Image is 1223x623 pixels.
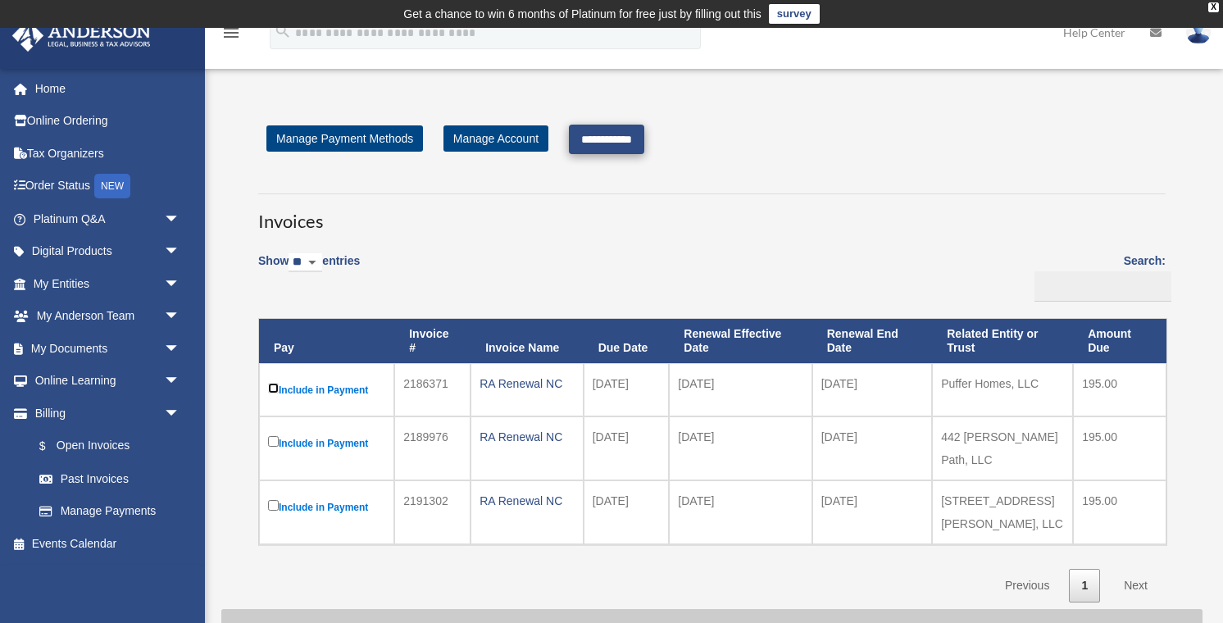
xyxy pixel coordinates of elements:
a: Digital Productsarrow_drop_down [11,235,205,268]
span: arrow_drop_down [164,267,197,301]
a: Online Ordering [11,105,205,138]
td: [DATE] [584,363,670,416]
label: Include in Payment [268,380,385,400]
td: 442 [PERSON_NAME] Path, LLC [932,416,1073,480]
td: [DATE] [669,363,812,416]
i: search [274,22,292,40]
td: 195.00 [1073,416,1166,480]
span: arrow_drop_down [164,235,197,269]
a: $Open Invoices [23,430,189,463]
th: Renewal End Date: activate to sort column ascending [812,319,933,363]
div: RA Renewal NC [480,372,575,395]
span: arrow_drop_down [164,332,197,366]
a: menu [221,29,241,43]
div: RA Renewal NC [480,489,575,512]
td: [DATE] [669,416,812,480]
td: [STREET_ADDRESS][PERSON_NAME], LLC [932,480,1073,544]
a: Platinum Q&Aarrow_drop_down [11,202,205,235]
span: arrow_drop_down [164,300,197,334]
a: Billingarrow_drop_down [11,397,197,430]
img: User Pic [1186,20,1211,44]
img: Anderson Advisors Platinum Portal [7,20,156,52]
th: Invoice Name: activate to sort column ascending [471,319,584,363]
i: menu [221,23,241,43]
a: Manage Payments [23,495,197,528]
a: Manage Payment Methods [266,125,423,152]
td: 2191302 [394,480,471,544]
input: Include in Payment [268,436,279,447]
a: Online Learningarrow_drop_down [11,365,205,398]
a: Manage Account [443,125,548,152]
input: Include in Payment [268,383,279,393]
label: Include in Payment [268,497,385,517]
div: Get a chance to win 6 months of Platinum for free just by filling out this [403,4,762,24]
th: Pay: activate to sort column descending [259,319,394,363]
span: arrow_drop_down [164,365,197,398]
div: close [1208,2,1219,12]
td: [DATE] [812,363,933,416]
td: [DATE] [584,416,670,480]
span: arrow_drop_down [164,397,197,430]
div: RA Renewal NC [480,425,575,448]
a: survey [769,4,820,24]
label: Show entries [258,251,360,289]
a: Home [11,72,205,105]
label: Include in Payment [268,433,385,453]
a: My Documentsarrow_drop_down [11,332,205,365]
label: Search: [1029,251,1166,302]
a: Order StatusNEW [11,170,205,203]
td: 2186371 [394,363,471,416]
a: My Anderson Teamarrow_drop_down [11,300,205,333]
td: [DATE] [812,416,933,480]
td: [DATE] [812,480,933,544]
a: Events Calendar [11,527,205,560]
td: 195.00 [1073,480,1166,544]
input: Include in Payment [268,500,279,511]
td: [DATE] [584,480,670,544]
a: Previous [993,569,1062,603]
a: Tax Organizers [11,137,205,170]
th: Invoice #: activate to sort column ascending [394,319,471,363]
span: $ [48,436,57,457]
td: 2189976 [394,416,471,480]
th: Amount Due: activate to sort column ascending [1073,319,1166,363]
th: Due Date: activate to sort column ascending [584,319,670,363]
select: Showentries [289,253,322,272]
td: Puffer Homes, LLC [932,363,1073,416]
td: [DATE] [669,480,812,544]
a: Past Invoices [23,462,197,495]
a: My Entitiesarrow_drop_down [11,267,205,300]
div: NEW [94,174,130,198]
th: Related Entity or Trust: activate to sort column ascending [932,319,1073,363]
span: arrow_drop_down [164,202,197,236]
h3: Invoices [258,193,1166,234]
td: 195.00 [1073,363,1166,416]
input: Search: [1034,271,1171,302]
th: Renewal Effective Date: activate to sort column ascending [669,319,812,363]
